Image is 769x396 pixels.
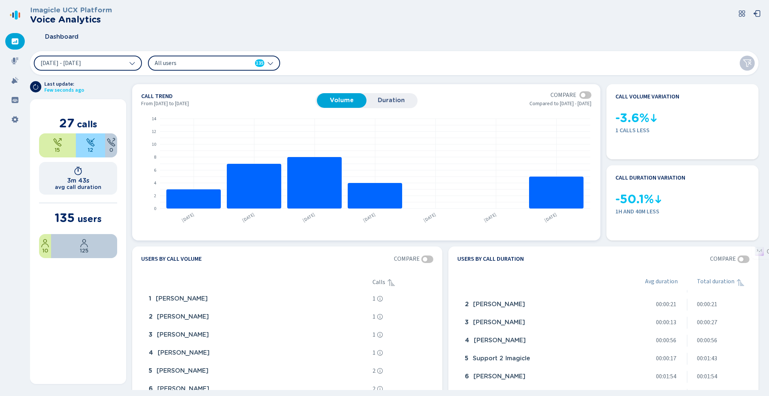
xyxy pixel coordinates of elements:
[129,60,135,66] svg: chevron-down
[181,211,195,223] text: [DATE]
[5,111,25,128] div: Settings
[753,10,761,17] svg: box-arrow-left
[149,313,152,320] span: 2
[377,332,383,338] svg: info-circle
[41,60,81,66] span: [DATE] - [DATE]
[377,314,383,320] svg: info-circle
[157,313,209,320] span: [PERSON_NAME]
[146,328,369,343] div: Andrea Sonnino
[362,211,377,223] text: [DATE]
[372,367,375,374] span: 2
[157,331,209,338] span: [PERSON_NAME]
[45,33,78,40] span: Dashboard
[55,210,75,225] span: 135
[149,349,153,356] span: 4
[697,278,749,287] div: Total duration
[11,77,19,84] svg: alarm-filled
[697,278,734,287] span: Total duration
[30,14,112,25] h2: Voice Analytics
[5,33,25,50] div: Dashboard
[76,133,105,157] div: 44.44%
[615,93,679,100] h4: Call volume variation
[41,239,50,248] svg: user-profile
[157,367,208,374] span: [PERSON_NAME]
[422,211,437,223] text: [DATE]
[53,138,62,147] svg: telephone-outbound
[86,138,95,147] svg: telephone-inbound
[157,385,209,392] span: [PERSON_NAME]
[154,180,156,186] text: 4
[474,337,526,344] span: [PERSON_NAME]
[42,248,48,254] span: 10
[457,255,524,263] h4: Users by call duration
[154,205,156,212] text: 0
[109,147,113,153] span: 0
[149,385,153,392] span: 6
[394,255,420,262] span: Compare
[387,278,396,287] div: Sorted ascending, click to sort descending
[462,315,622,330] div: Andrea Rivaben
[377,368,383,374] svg: info-circle
[11,38,19,45] svg: dashboard-filled
[465,373,469,380] span: 6
[372,295,375,302] span: 1
[697,301,717,308] span: 00:00:21
[33,84,39,90] svg: arrow-clockwise
[377,386,383,392] svg: info-circle
[697,319,717,326] span: 00:00:27
[372,313,375,320] span: 1
[152,115,156,122] text: 14
[55,147,60,153] span: 15
[146,292,369,307] div: Ahmad Alkhalili
[645,278,678,287] span: Avg duration
[372,385,375,392] span: 2
[615,208,749,215] span: 1h and 40m less
[615,111,649,125] span: -3.6%
[55,184,101,190] h2: avg call duration
[465,355,468,362] span: 5
[107,138,116,147] svg: unknown-call
[80,248,89,254] span: 125
[710,255,736,262] span: Compare
[80,239,89,248] svg: user-profile
[146,310,369,325] div: Anas Assil
[473,373,525,380] span: [PERSON_NAME]
[5,92,25,108] div: Groups
[141,93,315,99] h4: Call trend
[5,72,25,89] div: Alarms
[11,57,19,65] svg: mic-fill
[39,234,51,258] div: 7.41%
[377,350,383,356] svg: info-circle
[377,296,383,302] svg: info-circle
[550,92,576,98] span: Compare
[74,166,83,175] svg: timer
[152,141,156,147] text: 10
[372,331,375,338] span: 1
[30,6,112,14] h3: Imagicle UCX Platform
[317,93,366,107] button: Volume
[743,59,752,68] svg: funnel-disabled
[44,81,84,87] span: Last update:
[154,154,156,160] text: 8
[267,60,273,66] svg: chevron-down
[77,119,97,130] span: calls
[387,278,396,287] svg: sortAscending
[152,128,156,135] text: 12
[649,113,658,122] svg: kpi-down
[88,147,93,153] span: 12
[141,255,202,263] h4: Users by call volume
[465,319,469,326] span: 3
[302,211,316,223] text: [DATE]
[149,331,152,338] span: 3
[5,53,25,69] div: Recordings
[656,355,676,362] span: 00:00:17
[146,364,369,379] div: Abdullah Qasem
[697,355,717,362] span: 00:01:43
[656,319,676,326] span: 00:00:13
[615,127,749,134] span: 1 calls less
[11,96,19,104] svg: groups-filled
[67,177,89,184] h1: 3m 43s
[736,278,745,287] svg: sortAscending
[615,192,654,206] span: -50.1%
